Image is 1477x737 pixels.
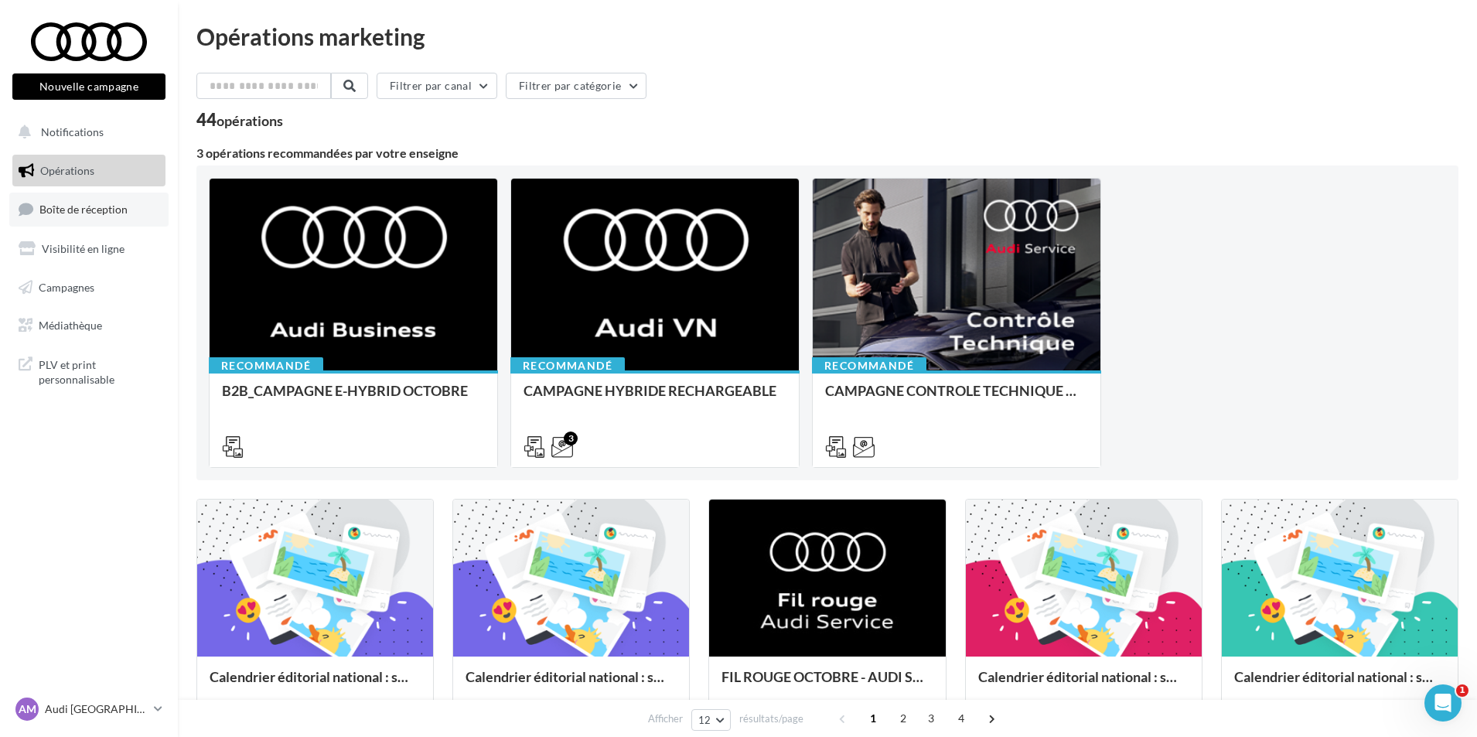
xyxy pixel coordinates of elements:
[9,155,169,187] a: Opérations
[196,25,1458,48] div: Opérations marketing
[919,706,943,731] span: 3
[691,709,731,731] button: 12
[196,111,283,128] div: 44
[217,114,283,128] div: opérations
[209,357,323,374] div: Recommandé
[39,203,128,216] span: Boîte de réception
[9,309,169,342] a: Médiathèque
[9,116,162,148] button: Notifications
[1456,684,1468,697] span: 1
[949,706,974,731] span: 4
[196,147,1458,159] div: 3 opérations recommandées par votre enseigne
[506,73,646,99] button: Filtrer par catégorie
[210,669,421,700] div: Calendrier éditorial national : semaine du 06.10 au 12.10
[524,383,786,414] div: CAMPAGNE HYBRIDE RECHARGEABLE
[466,669,677,700] div: Calendrier éditorial national : semaine du 29.09 au 05.10
[721,669,933,700] div: FIL ROUGE OCTOBRE - AUDI SERVICE
[9,271,169,304] a: Campagnes
[1234,669,1445,700] div: Calendrier éditorial national : semaine du 15.09 au 21.09
[39,354,159,387] span: PLV et print personnalisable
[510,357,625,374] div: Recommandé
[40,164,94,177] span: Opérations
[978,669,1189,700] div: Calendrier éditorial national : semaine du 22.09 au 28.09
[41,125,104,138] span: Notifications
[9,348,169,394] a: PLV et print personnalisable
[222,383,485,414] div: B2B_CAMPAGNE E-HYBRID OCTOBRE
[45,701,148,717] p: Audi [GEOGRAPHIC_DATA]
[891,706,916,731] span: 2
[698,714,711,726] span: 12
[825,383,1088,414] div: CAMPAGNE CONTROLE TECHNIQUE 25€ OCTOBRE
[39,319,102,332] span: Médiathèque
[12,73,165,100] button: Nouvelle campagne
[9,233,169,265] a: Visibilité en ligne
[861,706,885,731] span: 1
[648,711,683,726] span: Afficher
[9,193,169,226] a: Boîte de réception
[1424,684,1462,722] iframe: Intercom live chat
[42,242,125,255] span: Visibilité en ligne
[19,701,36,717] span: AM
[564,432,578,445] div: 3
[12,694,165,724] a: AM Audi [GEOGRAPHIC_DATA]
[39,280,94,293] span: Campagnes
[377,73,497,99] button: Filtrer par canal
[739,711,803,726] span: résultats/page
[812,357,926,374] div: Recommandé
